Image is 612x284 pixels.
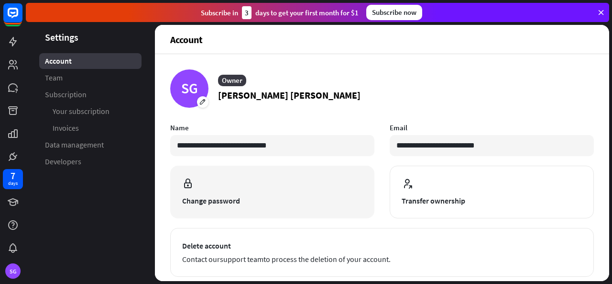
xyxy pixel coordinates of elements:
[390,166,594,218] button: Transfer ownership
[53,106,109,116] span: Your subscription
[8,4,36,33] button: Open LiveChat chat widget
[242,6,251,19] div: 3
[5,263,21,279] div: SG
[39,87,142,102] a: Subscription
[218,75,246,86] div: Owner
[390,123,594,132] label: Email
[3,169,23,189] a: 7 days
[39,154,142,170] a: Developers
[45,157,81,167] span: Developers
[170,69,208,108] div: SG
[170,123,374,132] label: Name
[11,171,15,180] div: 7
[155,25,609,54] header: Account
[201,6,359,19] div: Subscribe in days to get your first month for $1
[39,70,142,86] a: Team
[26,31,155,44] header: Settings
[45,73,63,83] span: Team
[366,5,422,20] div: Subscribe now
[45,90,87,100] span: Subscription
[218,88,361,102] p: [PERSON_NAME] [PERSON_NAME]
[402,195,582,206] span: Transfer ownership
[170,228,594,277] button: Delete account Contact oursupport teamto process the deletion of your account.
[182,240,582,251] span: Delete account
[53,123,79,133] span: Invoices
[182,195,362,206] span: Change password
[39,103,142,119] a: Your subscription
[8,180,18,187] div: days
[45,140,104,150] span: Data management
[45,56,72,66] span: Account
[39,120,142,136] a: Invoices
[220,254,263,264] a: support team
[39,137,142,153] a: Data management
[170,166,374,218] button: Change password
[182,253,582,265] span: Contact our to process the deletion of your account.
